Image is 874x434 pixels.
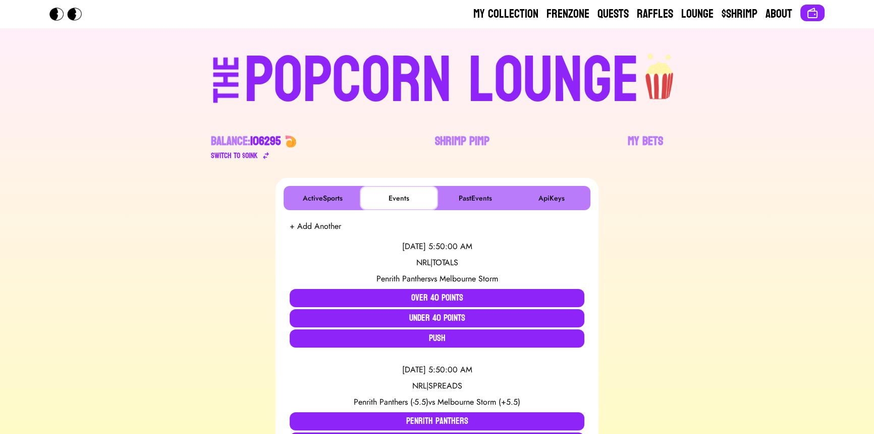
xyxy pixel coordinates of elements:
[766,6,792,22] a: About
[49,8,90,21] img: Popcorn
[722,6,757,22] a: $Shrimp
[285,135,297,148] img: 🍤
[806,7,818,19] img: Connect wallet
[211,150,258,162] div: Switch to $ OINK
[637,6,673,22] a: Raffles
[290,364,584,376] div: [DATE] 5:50:00 AM
[290,257,584,269] div: NRL | TOTALS
[514,188,588,208] button: ApiKeys
[473,6,538,22] a: My Collection
[290,220,341,232] button: + Add Another
[438,188,512,208] button: PastEvents
[438,396,520,408] span: Melbourne Storm (+5.5)
[290,273,584,285] div: vs
[126,44,748,113] a: THEPOPCORN LOUNGEpopcorn
[354,396,428,408] span: Penrith Panthers (-5.5)
[547,6,589,22] a: Frenzone
[376,273,430,284] span: Penrith Panthers
[211,133,281,150] div: Balance:
[597,6,629,22] a: Quests
[286,188,360,208] button: ActiveSports
[290,289,584,307] button: Over 40 Points
[244,49,639,113] div: POPCORN LOUNGE
[290,309,584,327] button: Under 40 Points
[628,133,663,162] a: My Bets
[435,133,489,162] a: Shrimp Pimp
[681,6,714,22] a: Lounge
[290,412,584,430] button: Penrith Panthers
[362,188,436,208] button: Events
[209,56,245,123] div: THE
[290,380,584,392] div: NRL | SPREADS
[290,329,584,348] button: Push
[639,44,681,101] img: popcorn
[290,396,584,408] div: vs
[250,130,281,152] span: 106295
[440,273,498,284] span: Melbourne Storm
[290,240,584,253] div: [DATE] 5:50:00 AM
